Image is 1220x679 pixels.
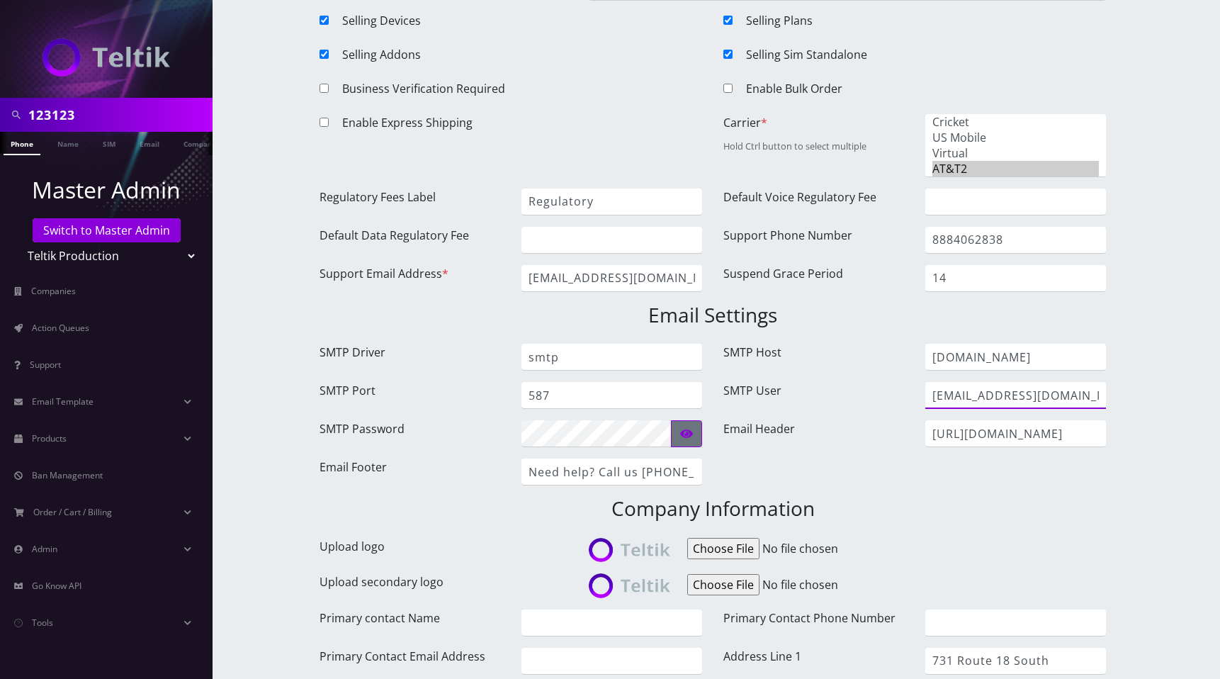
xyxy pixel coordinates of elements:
label: SMTP Password [320,420,405,437]
img: logo.png [589,538,684,563]
input: Search in Company [28,101,209,128]
a: Name [50,132,86,154]
a: Switch to Master Admin [33,218,181,242]
label: SMTP Host [723,344,781,361]
a: Company [176,132,224,154]
label: Primary Contact Phone Number [723,610,896,627]
span: Companies [31,285,76,297]
span: Order / Cart / Billing [33,506,112,518]
span: Go Know API [32,580,81,592]
span: Ban Management [32,469,103,481]
span: Admin [32,543,57,555]
h3: Company Information [320,497,1106,521]
label: Enable Express Shipping [342,114,473,131]
span: Email Template [32,395,94,408]
option: Virtual [932,145,1099,161]
span: Support [30,359,61,371]
label: Enable Bulk Order [746,80,842,97]
label: Default Data Regulatory Fee [320,227,469,244]
label: Carrier [723,114,767,131]
label: SMTP User [723,382,781,399]
label: SMTP Driver [320,344,385,361]
label: Address Line 1 [723,648,801,665]
option: Cricket [932,114,1099,130]
label: Support Phone Number [723,227,852,244]
label: Selling Sim Standalone [746,46,867,63]
label: Business Verification Required [342,80,505,97]
label: Selling Addons [342,46,421,63]
label: SMTP Port [320,382,375,399]
a: SIM [96,132,123,154]
label: Suspend Grace Period [723,265,843,282]
option: AT&T2 [932,161,1099,176]
span: Action Queues [32,322,89,334]
small: Hold Ctrl button to select multiple [723,140,866,152]
label: Default Voice Regulatory Fee [723,189,876,206]
label: Primary contact Name [320,610,440,627]
label: Primary Contact Email Address [320,648,485,665]
img: Teltik Production [43,38,170,77]
img: logo.png [589,573,684,598]
span: Tools [32,617,53,629]
option: US Mobile [932,130,1099,145]
label: Support Email Address [320,265,448,282]
label: Regulatory Fees Label [320,189,436,206]
a: Email [132,132,166,154]
label: Email Footer [320,459,387,476]
label: Selling Devices [342,12,421,29]
label: Upload logo [320,538,385,555]
label: Selling Plans [746,12,813,29]
span: Products [32,432,67,444]
label: Email Header [723,420,795,437]
a: Phone [4,132,40,155]
label: Upload secondary logo [320,573,444,590]
h3: Email Settings [320,303,1106,327]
